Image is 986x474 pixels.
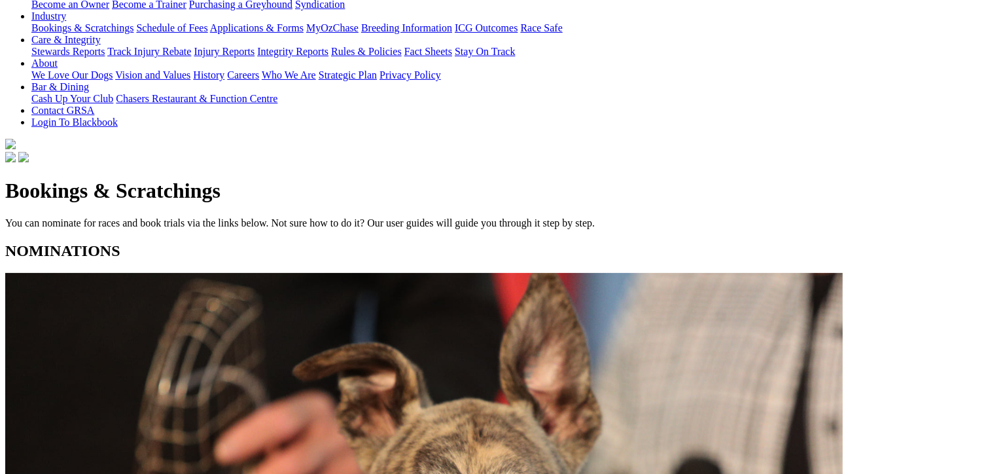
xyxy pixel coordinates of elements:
a: Bar & Dining [31,81,89,92]
img: logo-grsa-white.png [5,139,16,149]
a: We Love Our Dogs [31,69,113,81]
div: About [31,69,981,81]
a: Stay On Track [455,46,515,57]
a: Vision and Values [115,69,190,81]
a: Bookings & Scratchings [31,22,133,33]
a: ICG Outcomes [455,22,518,33]
a: Injury Reports [194,46,255,57]
a: Who We Are [262,69,316,81]
a: Chasers Restaurant & Function Centre [116,93,277,104]
a: Industry [31,10,66,22]
a: Stewards Reports [31,46,105,57]
h2: NOMINATIONS [5,242,981,260]
a: Race Safe [520,22,562,33]
a: Fact Sheets [404,46,452,57]
h1: Bookings & Scratchings [5,179,981,203]
a: History [193,69,224,81]
a: MyOzChase [306,22,359,33]
div: Bar & Dining [31,93,981,105]
a: Privacy Policy [379,69,441,81]
a: Careers [227,69,259,81]
a: About [31,58,58,69]
a: Strategic Plan [319,69,377,81]
a: Cash Up Your Club [31,93,113,104]
a: Applications & Forms [210,22,304,33]
a: Rules & Policies [331,46,402,57]
a: Breeding Information [361,22,452,33]
a: Login To Blackbook [31,117,118,128]
a: Integrity Reports [257,46,328,57]
img: facebook.svg [5,152,16,162]
div: Care & Integrity [31,46,981,58]
div: Industry [31,22,981,34]
a: Care & Integrity [31,34,101,45]
p: You can nominate for races and book trials via the links below. Not sure how to do it? Our user g... [5,217,981,229]
a: Schedule of Fees [136,22,207,33]
img: twitter.svg [18,152,29,162]
a: Contact GRSA [31,105,94,116]
a: Track Injury Rebate [107,46,191,57]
